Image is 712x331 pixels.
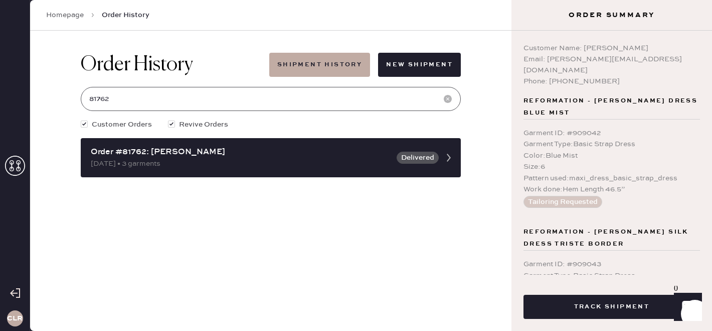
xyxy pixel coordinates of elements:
[523,76,700,87] div: Phone: [PHONE_NUMBER]
[523,54,700,76] div: Email: [PERSON_NAME][EMAIL_ADDRESS][DOMAIN_NAME]
[46,10,84,20] a: Homepage
[523,139,700,150] div: Garment Type : Basic Strap Dress
[91,158,391,169] div: [DATE] • 3 garments
[523,173,700,184] div: Pattern used : maxi_dress_basic_strap_dress
[81,87,461,111] input: Search by order number, customer name, email or phone number
[523,150,700,161] div: Color : Blue Mist
[523,196,602,208] button: Tailoring Requested
[102,10,149,20] span: Order History
[523,295,700,319] button: Track Shipment
[269,53,370,77] button: Shipment History
[523,95,700,119] span: Reformation - [PERSON_NAME] Dress Blue Mist
[523,128,700,139] div: Garment ID : # 909042
[523,184,700,195] div: Work done : Hem Length 46.5”
[81,53,193,77] h1: Order History
[179,119,228,130] span: Revive Orders
[523,259,700,270] div: Garment ID : # 909043
[523,43,700,54] div: Customer Name: [PERSON_NAME]
[664,286,707,329] iframe: Front Chat
[91,146,391,158] div: Order #81762: [PERSON_NAME]
[523,301,700,311] a: Track Shipment
[378,53,461,77] button: New Shipment
[523,270,700,281] div: Garment Type : Basic Strap Dress
[7,315,23,322] h3: CLR
[397,152,439,164] button: Delivered
[92,119,152,130] span: Customer Orders
[511,10,712,20] h3: Order Summary
[523,161,700,172] div: Size : 6
[523,226,700,250] span: Reformation - [PERSON_NAME] Silk Dress Triste Border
